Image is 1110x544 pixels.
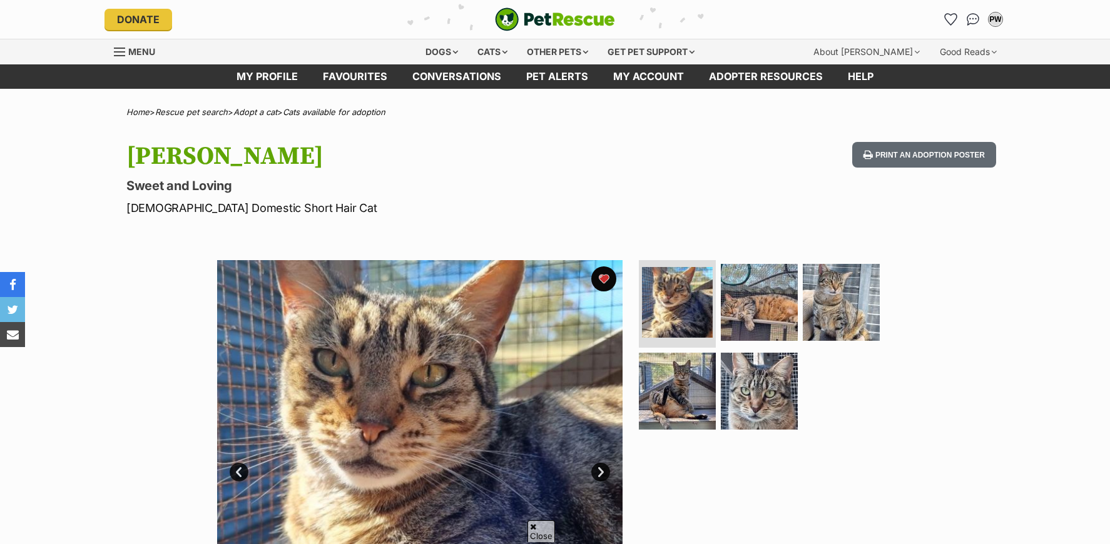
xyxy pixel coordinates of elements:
a: PetRescue [495,8,615,31]
a: Adopt a cat [233,107,277,117]
img: Photo of Nancy [639,353,716,430]
ul: Account quick links [940,9,1006,29]
p: [DEMOGRAPHIC_DATA] Domestic Short Hair Cat [126,199,656,216]
a: Pet alerts [514,64,601,89]
a: Menu [114,39,164,62]
img: Photo of Nancy [721,353,798,430]
a: Home [126,107,150,117]
img: Photo of Nancy [803,264,880,341]
h1: [PERSON_NAME] [126,142,656,171]
button: favourite [591,266,616,291]
a: Favourites [940,9,960,29]
span: Close [527,520,555,542]
button: My account [985,9,1006,29]
div: Cats [469,39,516,64]
img: Photo of Nancy [721,264,798,341]
img: chat-41dd97257d64d25036548639549fe6c8038ab92f7586957e7f3b1b290dea8141.svg [967,13,980,26]
button: Print an adoption poster [852,142,996,168]
a: Rescue pet search [155,107,228,117]
a: My account [601,64,696,89]
a: conversations [400,64,514,89]
img: logo-cat-932fe2b9b8326f06289b0f2fb663e598f794de774fb13d1741a6617ecf9a85b4.svg [495,8,615,31]
div: PW [989,13,1002,26]
a: Adopter resources [696,64,835,89]
div: About [PERSON_NAME] [805,39,929,64]
div: Get pet support [599,39,703,64]
a: Next [591,463,610,481]
a: Conversations [963,9,983,29]
a: My profile [224,64,310,89]
div: Other pets [518,39,597,64]
a: Donate [104,9,172,30]
a: Favourites [310,64,400,89]
div: Good Reads [931,39,1006,64]
span: Menu [128,46,155,57]
a: Prev [230,463,248,481]
a: Cats available for adoption [283,107,385,117]
div: > > > [95,108,1015,117]
img: Photo of Nancy [642,267,713,338]
a: Help [835,64,886,89]
div: Dogs [417,39,467,64]
p: Sweet and Loving [126,177,656,194]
